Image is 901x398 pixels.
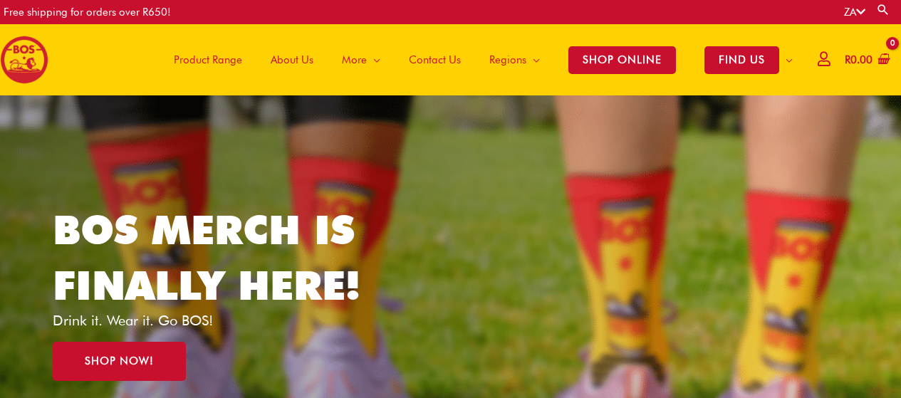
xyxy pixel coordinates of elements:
span: Contact Us [409,38,461,81]
span: Product Range [174,38,242,81]
a: SHOP NOW! [53,342,186,381]
p: Drink it. Wear it. Go BOS! [53,313,382,328]
span: SHOP ONLINE [568,46,676,74]
a: More [328,24,395,95]
span: Regions [489,38,526,81]
span: R [845,53,850,66]
a: Contact Us [395,24,475,95]
span: About Us [271,38,313,81]
a: Regions [475,24,554,95]
nav: Site Navigation [149,24,807,95]
a: View Shopping Cart, empty [842,44,890,76]
a: About Us [256,24,328,95]
span: SHOP NOW! [85,356,154,367]
a: BOS MERCH IS FINALLY HERE! [53,206,360,309]
a: ZA [844,6,865,19]
span: More [342,38,367,81]
a: Search button [876,3,890,16]
a: Product Range [160,24,256,95]
a: SHOP ONLINE [554,24,690,95]
bdi: 0.00 [845,53,873,66]
span: FIND US [704,46,779,74]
